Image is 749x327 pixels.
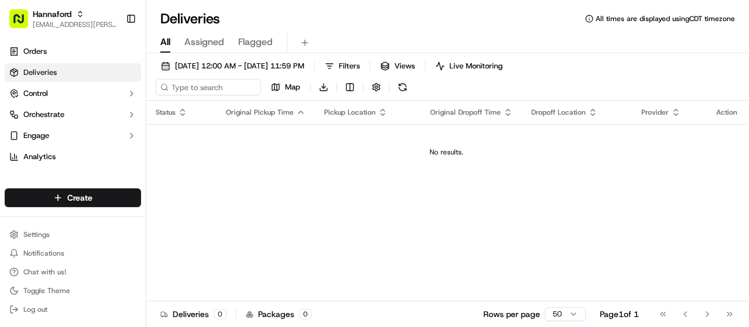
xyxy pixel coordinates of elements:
[600,308,639,320] div: Page 1 of 1
[23,88,48,99] span: Control
[23,109,64,120] span: Orchestrate
[483,308,540,320] p: Rows per page
[5,245,141,261] button: Notifications
[23,67,57,78] span: Deliveries
[238,35,273,49] span: Flagged
[394,61,415,71] span: Views
[184,35,224,49] span: Assigned
[5,42,141,61] a: Orders
[716,108,737,117] div: Action
[246,308,312,320] div: Packages
[430,58,508,74] button: Live Monitoring
[5,147,141,166] a: Analytics
[319,58,365,74] button: Filters
[156,108,176,117] span: Status
[226,108,294,117] span: Original Pickup Time
[67,192,92,204] span: Create
[5,84,141,103] button: Control
[5,175,141,194] div: Favorites
[160,308,226,320] div: Deliveries
[394,79,411,95] button: Refresh
[160,35,170,49] span: All
[5,63,141,82] a: Deliveries
[214,309,226,319] div: 0
[151,147,742,157] div: No results.
[160,9,220,28] h1: Deliveries
[33,20,116,29] button: [EMAIL_ADDRESS][PERSON_NAME][DOMAIN_NAME]
[531,108,586,117] span: Dropoff Location
[23,267,66,277] span: Chat with us!
[23,305,47,314] span: Log out
[23,152,56,162] span: Analytics
[449,61,503,71] span: Live Monitoring
[156,79,261,95] input: Type to search
[375,58,420,74] button: Views
[23,286,70,295] span: Toggle Theme
[23,46,47,57] span: Orders
[596,14,735,23] span: All times are displayed using CDT timezone
[339,61,360,71] span: Filters
[299,309,312,319] div: 0
[266,79,305,95] button: Map
[5,5,121,33] button: Hannaford[EMAIL_ADDRESS][PERSON_NAME][DOMAIN_NAME]
[5,264,141,280] button: Chat with us!
[23,249,64,258] span: Notifications
[5,301,141,318] button: Log out
[5,188,141,207] button: Create
[324,108,376,117] span: Pickup Location
[23,230,50,239] span: Settings
[175,61,304,71] span: [DATE] 12:00 AM - [DATE] 11:59 PM
[285,82,300,92] span: Map
[156,58,310,74] button: [DATE] 12:00 AM - [DATE] 11:59 PM
[430,108,501,117] span: Original Dropoff Time
[5,283,141,299] button: Toggle Theme
[5,226,141,243] button: Settings
[5,105,141,124] button: Orchestrate
[33,8,71,20] button: Hannaford
[5,126,141,145] button: Engage
[641,108,669,117] span: Provider
[23,130,49,141] span: Engage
